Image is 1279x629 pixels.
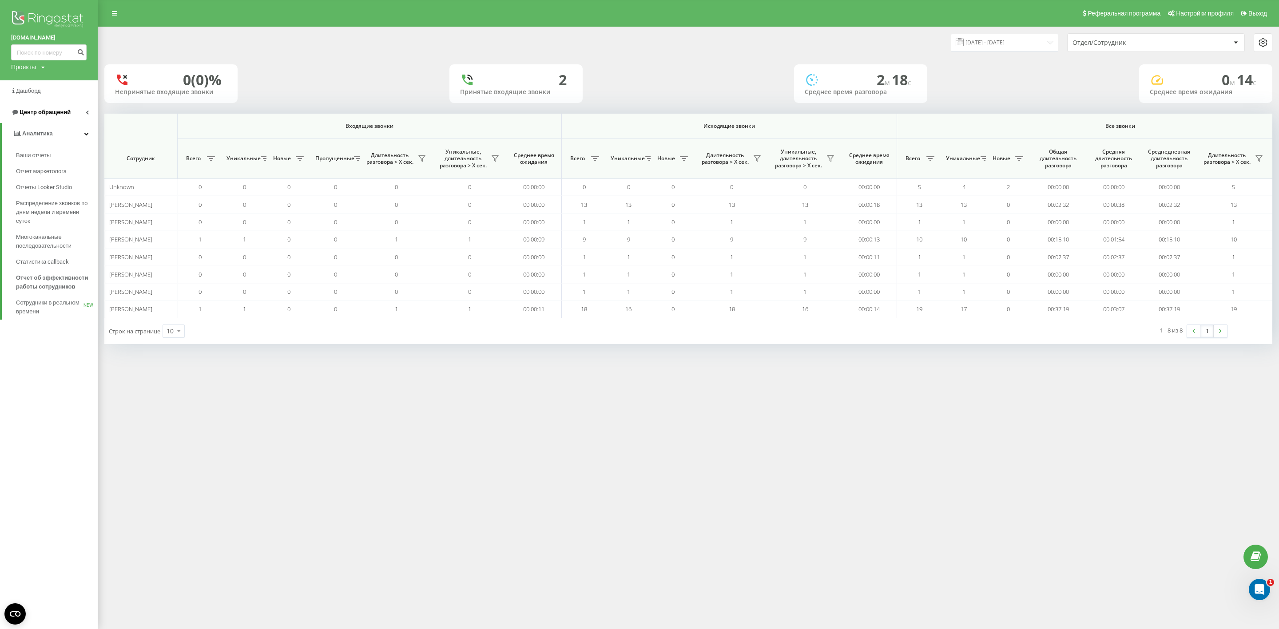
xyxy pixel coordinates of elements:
[918,270,921,278] span: 1
[918,183,921,191] span: 5
[671,270,675,278] span: 0
[395,201,398,209] span: 0
[16,195,98,229] a: Распределение звонков по дням недели и времени суток
[16,229,98,254] a: Многоканальные последовательности
[1030,178,1086,196] td: 00:00:00
[11,33,87,42] a: [DOMAIN_NAME]
[583,288,586,296] span: 1
[287,201,290,209] span: 0
[437,148,489,169] span: Уникальные, длительность разговора > Х сек.
[201,123,538,130] span: Входящие звонки
[16,163,98,179] a: Отчет маркетолога
[1237,70,1256,89] span: 14
[109,218,152,226] span: [PERSON_NAME]
[199,270,202,278] span: 0
[730,218,733,226] span: 1
[1141,266,1197,283] td: 00:00:00
[803,270,806,278] span: 1
[730,183,733,191] span: 0
[243,305,246,313] span: 1
[2,123,98,144] a: Аналитика
[287,270,290,278] span: 0
[506,231,562,248] td: 00:00:09
[112,155,170,162] span: Сотрудник
[962,183,965,191] span: 4
[243,253,246,261] span: 0
[115,88,227,96] div: Непринятые входящие звонки
[1232,183,1235,191] span: 5
[1086,283,1141,301] td: 00:00:00
[16,270,98,295] a: Отчет об эффективности работы сотрудников
[1231,305,1237,313] span: 19
[671,235,675,243] span: 0
[961,235,967,243] span: 10
[892,70,911,89] span: 18
[243,183,246,191] span: 0
[506,283,562,301] td: 00:00:00
[583,253,586,261] span: 1
[1086,266,1141,283] td: 00:00:00
[729,305,735,313] span: 18
[842,283,897,301] td: 00:00:00
[671,183,675,191] span: 0
[842,266,897,283] td: 00:00:00
[803,218,806,226] span: 1
[334,201,337,209] span: 0
[581,201,587,209] span: 13
[730,288,733,296] span: 1
[627,288,630,296] span: 1
[1086,248,1141,265] td: 00:02:37
[1086,231,1141,248] td: 00:01:54
[506,214,562,231] td: 00:00:00
[1200,325,1214,337] a: 1
[1176,10,1234,17] span: Настройки профиля
[1232,270,1235,278] span: 1
[11,44,87,60] input: Поиск по номеру
[583,235,586,243] span: 9
[1007,218,1010,226] span: 0
[1231,235,1237,243] span: 10
[287,218,290,226] span: 0
[506,301,562,318] td: 00:00:11
[334,288,337,296] span: 0
[962,218,965,226] span: 1
[16,254,98,270] a: Статистика callback
[918,288,921,296] span: 1
[506,196,562,213] td: 00:00:00
[1007,253,1010,261] span: 0
[902,155,924,162] span: Всего
[395,218,398,226] span: 0
[1248,10,1267,17] span: Выход
[699,152,751,166] span: Длительность разговора > Х сек.
[199,305,202,313] span: 1
[199,288,202,296] span: 0
[802,305,808,313] span: 16
[671,218,675,226] span: 0
[287,305,290,313] span: 0
[1232,253,1235,261] span: 1
[842,301,897,318] td: 00:00:14
[334,270,337,278] span: 0
[1141,283,1197,301] td: 00:00:00
[334,305,337,313] span: 0
[1007,270,1010,278] span: 0
[918,218,921,226] span: 1
[1150,88,1262,96] div: Среднее время ожидания
[1141,301,1197,318] td: 00:37:19
[1086,178,1141,196] td: 00:00:00
[730,235,733,243] span: 9
[1160,326,1183,335] div: 1 - 8 из 8
[842,214,897,231] td: 00:00:00
[1007,288,1010,296] span: 0
[671,305,675,313] span: 0
[395,270,398,278] span: 0
[468,201,471,209] span: 0
[395,288,398,296] span: 0
[1030,266,1086,283] td: 00:00:00
[1030,196,1086,213] td: 00:02:32
[1037,148,1079,169] span: Общая длительность разговора
[199,253,202,261] span: 0
[1232,218,1235,226] span: 1
[468,305,471,313] span: 1
[961,201,967,209] span: 13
